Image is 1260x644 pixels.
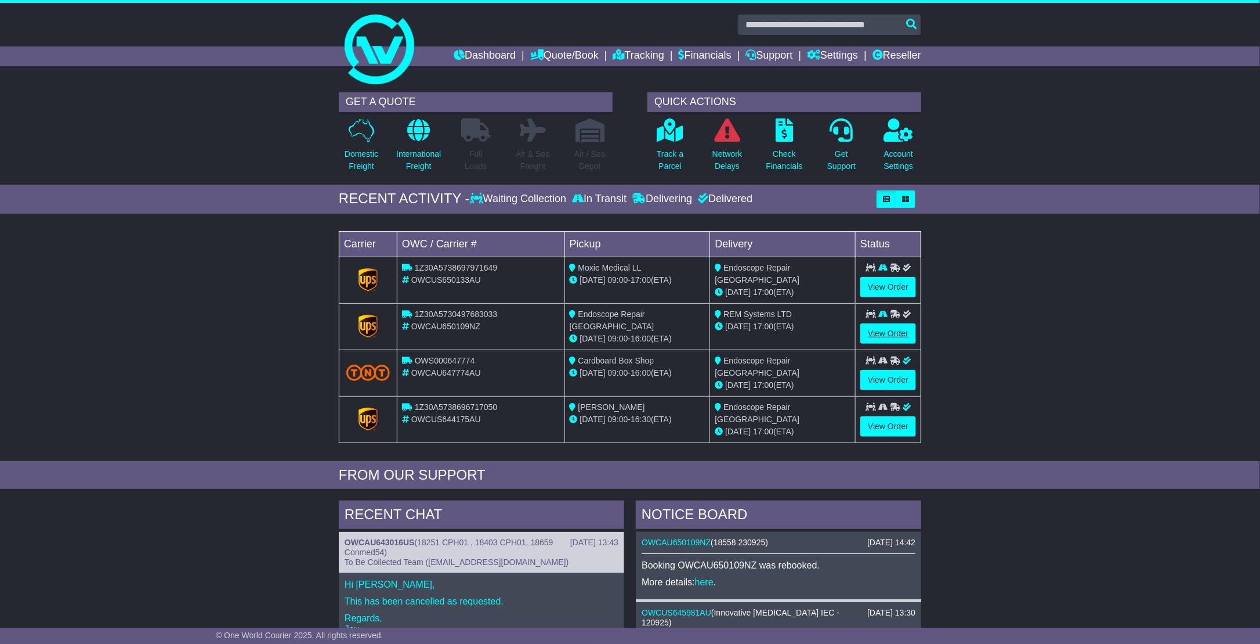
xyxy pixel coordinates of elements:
a: Financials [679,46,732,66]
span: 17:00 [631,275,651,285]
p: Air / Sea Depot [574,148,606,172]
span: 09:00 [608,275,628,285]
span: [DATE] [580,368,606,377]
span: 1Z30A5730497683033 [415,310,497,319]
p: Air & Sea Freight [516,148,550,172]
img: GetCarrierServiceLogo [359,315,378,338]
p: More details: . [642,577,915,588]
a: InternationalFreight [396,118,441,179]
p: Regards, Joy [345,613,618,635]
span: 1Z30A5738696717050 [415,402,497,412]
img: TNT_Domestic.png [346,365,390,380]
a: GetSupport [827,118,856,179]
div: In Transit [569,193,629,206]
img: GetCarrierServiceLogo [359,268,378,292]
div: RECENT ACTIVITY - [339,190,470,207]
td: OWC / Carrier # [397,231,565,257]
p: Domestic Freight [345,148,378,172]
a: View Order [860,323,916,344]
a: NetworkDelays [712,118,743,179]
span: [DATE] [725,427,751,436]
span: 09:00 [608,415,628,424]
p: Network Delays [712,148,742,172]
a: Support [745,46,792,66]
a: Track aParcel [656,118,684,179]
span: OWCUS650133AU [411,275,481,285]
div: RECENT CHAT [339,501,624,532]
a: OWCAU643016US [345,538,415,547]
div: QUICK ACTIONS [647,92,921,112]
div: Waiting Collection [470,193,569,206]
span: 16:00 [631,334,651,343]
span: 17:00 [753,322,773,331]
p: Hi [PERSON_NAME], [345,579,618,590]
span: Endoscope Repair [GEOGRAPHIC_DATA] [715,402,799,424]
img: GetCarrierServiceLogo [359,408,378,431]
span: Cardboard Box Shop [578,356,654,365]
span: [DATE] [725,380,751,390]
span: 09:00 [608,368,628,377]
td: Pickup [564,231,710,257]
td: Status [856,231,921,257]
a: Dashboard [454,46,516,66]
p: Get Support [827,148,856,172]
div: - (ETA) [570,274,705,286]
a: AccountSettings [884,118,914,179]
div: FROM OUR SUPPORT [339,467,921,484]
p: Account Settings [884,148,914,172]
div: (ETA) [715,426,850,438]
span: 17:00 [753,427,773,436]
div: [DATE] 14:42 [867,538,915,548]
div: GET A QUOTE [339,92,613,112]
span: OWCAU650109NZ [411,322,480,331]
span: 18251 CPH01 , 18403 CPH01, 18659 Conmed54 [345,538,553,557]
a: here [695,577,714,587]
span: To Be Collected Team ([EMAIL_ADDRESS][DOMAIN_NAME]) [345,557,569,567]
span: Endoscope Repair [GEOGRAPHIC_DATA] [570,310,654,331]
p: Booking OWCAU650109NZ was rebooked. [642,560,915,571]
span: [PERSON_NAME] [578,402,645,412]
span: 17:00 [753,380,773,390]
span: 09:00 [608,334,628,343]
a: Quote/Book [530,46,599,66]
span: 16:00 [631,368,651,377]
a: OWCAU650109NZ [642,538,711,547]
a: Tracking [613,46,664,66]
span: 1Z30A5738697971649 [415,263,497,272]
span: [DATE] [580,415,606,424]
p: Full Loads [461,148,490,172]
a: Reseller [872,46,921,66]
span: Endoscope Repair [GEOGRAPHIC_DATA] [715,356,799,377]
a: View Order [860,277,916,297]
td: Delivery [710,231,856,257]
div: ( ) [642,608,915,628]
div: Delivered [695,193,752,206]
span: Moxie Medical LL [578,263,642,272]
span: 17:00 [753,287,773,297]
span: 18558 230925 [714,538,766,547]
span: [DATE] [725,287,751,297]
span: [DATE] [580,275,606,285]
span: REM Systems LTD [723,310,792,319]
a: DomesticFreight [344,118,379,179]
div: - (ETA) [570,333,705,345]
span: OWCAU647774AU [411,368,481,377]
a: View Order [860,416,916,437]
span: Innovative [MEDICAL_DATA] IEC - 120925 [642,608,839,627]
p: International Freight [396,148,441,172]
div: Delivering [629,193,695,206]
p: Check Financials [766,148,803,172]
span: [DATE] [580,334,606,343]
a: OWCUS645981AU [642,608,711,617]
div: - (ETA) [570,367,705,379]
span: Endoscope Repair [GEOGRAPHIC_DATA] [715,263,799,285]
div: (ETA) [715,286,850,298]
a: View Order [860,370,916,390]
span: [DATE] [725,322,751,331]
p: Track a Parcel [657,148,683,172]
p: This has been cancelled as requested. [345,596,618,607]
div: (ETA) [715,379,850,391]
span: OWCUS644175AU [411,415,481,424]
div: (ETA) [715,321,850,333]
a: Settings [807,46,858,66]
